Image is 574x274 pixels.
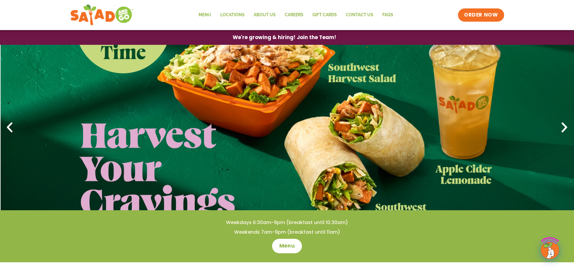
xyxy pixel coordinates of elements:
[308,8,341,22] a: GIFT CARDS
[341,8,378,22] a: Contact Us
[378,8,398,22] a: FAQs
[458,8,504,22] a: ORDER NOW
[233,35,336,40] span: We're growing & hiring! Join the Team!
[12,219,562,226] h4: Weekdays 6:30am-9pm (breakfast until 10:30am)
[70,3,134,27] img: new-SAG-logo-768×292
[249,8,280,22] a: About Us
[280,8,308,22] a: Careers
[194,8,216,22] a: Menu
[216,8,249,22] a: Locations
[194,8,398,22] nav: Menu
[464,11,498,19] span: ORDER NOW
[12,229,562,236] h4: Weekends 7am-9pm (breakfast until 11am)
[279,242,295,250] span: Menu
[272,239,302,253] a: Menu
[224,30,345,45] a: We're growing & hiring! Join the Team!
